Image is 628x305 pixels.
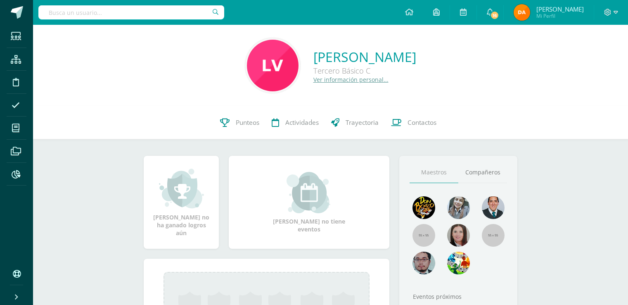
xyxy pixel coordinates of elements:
[313,66,416,76] div: Tercero Básico C
[408,118,436,127] span: Contactos
[490,11,499,20] span: 16
[285,118,319,127] span: Actividades
[514,4,530,21] img: 82a5943632aca8211823fb2e9800a6c1.png
[159,168,204,209] img: achievement_small.png
[265,106,325,139] a: Actividades
[385,106,443,139] a: Contactos
[412,224,435,247] img: 55x55
[313,48,416,66] a: [PERSON_NAME]
[236,118,259,127] span: Punteos
[346,118,379,127] span: Trayectoria
[325,106,385,139] a: Trayectoria
[458,162,507,183] a: Compañeros
[412,252,435,274] img: d0e54f245e8330cebada5b5b95708334.png
[482,196,505,219] img: eec80b72a0218df6e1b0c014193c2b59.png
[447,252,470,274] img: a43eca2235894a1cc1b3d6ce2f11d98a.png
[287,172,332,213] img: event_small.png
[447,196,470,219] img: 45bd7986b8947ad7e5894cbc9b781108.png
[410,162,458,183] a: Maestros
[536,5,584,13] span: [PERSON_NAME]
[268,172,351,233] div: [PERSON_NAME] no tiene eventos
[482,224,505,247] img: 55x55
[152,168,211,237] div: [PERSON_NAME] no ha ganado logros aún
[410,293,507,300] div: Eventos próximos
[313,76,389,83] a: Ver información personal...
[247,40,299,91] img: 7fd8df6325c2ec4ce824ff65522f320d.png
[38,5,224,19] input: Busca un usuario...
[412,196,435,219] img: 29fc2a48271e3f3676cb2cb292ff2552.png
[214,106,265,139] a: Punteos
[536,12,584,19] span: Mi Perfil
[447,224,470,247] img: 67c3d6f6ad1c930a517675cdc903f95f.png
